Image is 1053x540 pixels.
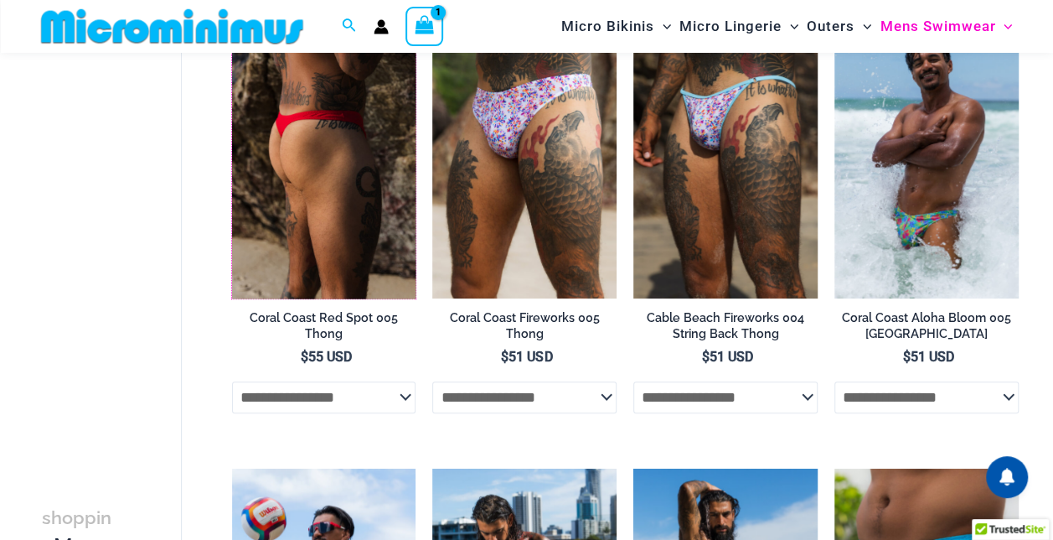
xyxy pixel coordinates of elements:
[702,349,710,365] span: $
[875,5,1016,48] a: Mens SwimwearMenu ToggleMenu Toggle
[432,22,617,299] a: Coral Coast Fireworks 005 Thong 01Coral Coast Fireworks 005 Thong 02Coral Coast Fireworks 005 Tho...
[834,22,1019,299] img: Coral Coast Aloha Bloom 005 Thong 09
[342,16,357,37] a: Search icon link
[834,310,1019,341] h2: Coral Coast Aloha Bloom 005 [GEOGRAPHIC_DATA]
[432,310,617,341] h2: Coral Coast Fireworks 005 Thong
[232,310,416,341] h2: Coral Coast Red Spot 005 Thong
[654,5,671,48] span: Menu Toggle
[807,5,854,48] span: Outers
[702,349,753,365] bdi: 51 USD
[995,5,1012,48] span: Menu Toggle
[675,5,803,48] a: Micro LingerieMenu ToggleMenu Toggle
[432,22,617,299] img: Coral Coast Fireworks 005 Thong 01
[557,5,675,48] a: Micro BikinisMenu ToggleMenu Toggle
[232,22,416,299] img: Coral Coast Red Spot 005 Thong 12
[405,7,444,45] a: View Shopping Cart, 1 items
[903,349,911,365] span: $
[782,5,798,48] span: Menu Toggle
[633,310,818,348] a: Cable Beach Fireworks 004 String Back Thong
[501,349,552,365] bdi: 51 USD
[834,22,1019,299] a: Coral Coast Aloha Bloom 005 Thong 09Coral Coast Aloha Bloom 005 Thong 18Coral Coast Aloha Bloom 0...
[854,5,871,48] span: Menu Toggle
[300,349,307,365] span: $
[834,310,1019,348] a: Coral Coast Aloha Bloom 005 [GEOGRAPHIC_DATA]
[880,5,995,48] span: Mens Swimwear
[903,349,954,365] bdi: 51 USD
[374,19,389,34] a: Account icon link
[300,349,351,365] bdi: 55 USD
[232,22,416,299] a: Coral Coast Red Spot 005 Thong 11Coral Coast Red Spot 005 Thong 12Coral Coast Red Spot 005 Thong 12
[803,5,875,48] a: OutersMenu ToggleMenu Toggle
[34,8,310,45] img: MM SHOP LOGO FLAT
[679,5,782,48] span: Micro Lingerie
[561,5,654,48] span: Micro Bikinis
[232,310,416,348] a: Coral Coast Red Spot 005 Thong
[633,22,818,299] img: Cable Beach Fireworks 004 String Back Thong 06
[432,310,617,348] a: Coral Coast Fireworks 005 Thong
[633,22,818,299] a: Cable Beach Fireworks 004 String Back Thong 06Cable Beach Fireworks 004 String Back Thong 07Cable...
[555,3,1019,50] nav: Site Navigation
[501,349,508,365] span: $
[42,116,193,451] iframe: TrustedSite Certified
[633,310,818,341] h2: Cable Beach Fireworks 004 String Back Thong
